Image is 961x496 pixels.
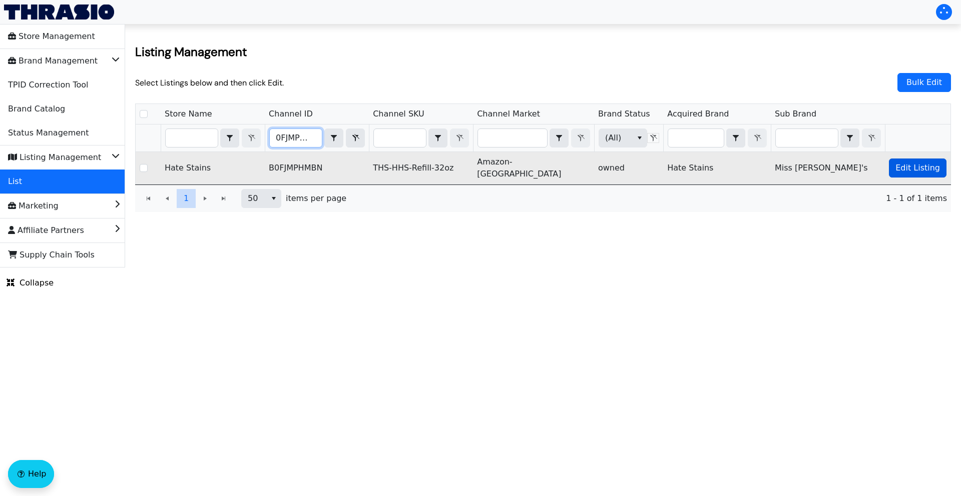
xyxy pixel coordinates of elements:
[726,128,745,147] span: Choose Operator
[668,129,724,147] input: Filter
[663,152,771,184] td: Hate Stains
[904,75,944,89] span: Bulk Edit
[8,222,84,238] span: Affiliate Partners
[8,247,95,263] span: Supply Chain Tools
[841,129,859,147] button: select
[478,129,547,147] input: Filter
[184,192,189,204] span: 1
[265,152,369,184] td: B0FJMPHMBN
[895,162,940,174] span: Edit Listing
[140,110,148,118] input: Select Row
[8,53,98,69] span: Brand Management
[269,108,313,120] span: Channel ID
[140,164,148,172] input: Select Row
[663,124,771,152] th: Filter
[374,129,426,147] input: Filter
[7,277,54,289] span: Collapse
[324,128,343,147] span: Choose Operator
[166,129,218,147] input: Filter
[248,192,260,204] span: 50
[369,152,473,184] td: THS-HHS-Refill-32oz
[161,152,265,184] td: Hate Stains
[28,468,46,480] span: Help
[727,129,745,147] button: select
[776,129,838,147] input: Filter
[8,125,89,141] span: Status Management
[771,152,885,184] td: Miss [PERSON_NAME]'s
[771,124,885,152] th: Filter
[550,129,568,147] button: select
[135,184,951,212] div: Page 1 of 1
[177,189,196,208] button: Page 1
[266,189,281,207] button: select
[241,189,281,208] span: Page size
[775,108,816,120] span: Sub Brand
[354,192,947,204] span: 1 - 1 of 1 items
[667,108,729,120] span: Acquired Brand
[8,460,54,488] button: Help floatingactionbutton
[594,124,663,152] th: Filter
[477,108,540,120] span: Channel Market
[8,173,22,189] span: List
[429,129,447,147] button: select
[135,44,951,59] h2: Listing Management
[221,129,239,147] button: select
[428,128,447,147] span: Choose Operator
[889,158,946,177] button: Edit Listing
[605,132,624,144] span: (All)
[897,73,951,92] button: Bulk Edit
[165,108,212,120] span: Store Name
[598,108,650,120] span: Brand Status
[369,124,473,152] th: Filter
[8,101,65,117] span: Brand Catalog
[265,124,369,152] th: Filter
[8,77,88,93] span: TPID Correction Tool
[220,128,239,147] span: Choose Operator
[8,149,101,165] span: Listing Management
[373,108,424,120] span: Channel SKU
[840,128,859,147] span: Choose Operator
[346,128,365,147] button: Clear
[325,129,343,147] button: select
[473,124,594,152] th: Filter
[550,128,569,147] span: Choose Operator
[270,129,322,147] input: Filter
[161,124,265,152] th: Filter
[8,198,59,214] span: Marketing
[4,4,114,19] img: Thrasio Logo
[594,152,663,184] td: owned
[286,192,346,204] span: items per page
[8,28,95,44] span: Store Management
[632,129,647,147] button: select
[135,77,284,88] p: Select Listings below and then click Edit.
[473,152,594,184] td: Amazon-[GEOGRAPHIC_DATA]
